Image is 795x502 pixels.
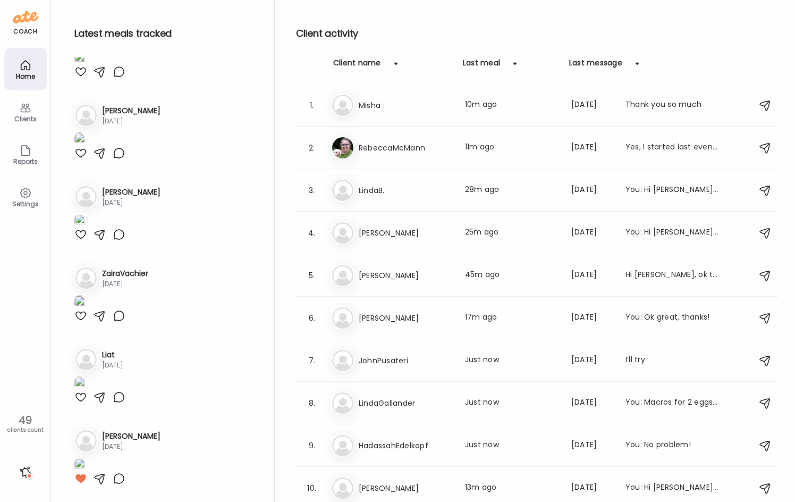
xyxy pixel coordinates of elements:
[359,184,452,197] h3: LindaB.
[74,295,85,309] img: images%2F6vBXwQ8Yo0VDqwSZMtn7hleOdjD2%2FAoXiLvW5jEFdE8Fb6rA3%2FGHlmC4nUyElTmGTOHWAd_1080
[332,180,353,201] img: bg-avatar-default.svg
[332,222,353,244] img: bg-avatar-default.svg
[465,99,559,112] div: 10m ago
[625,99,719,112] div: Thank you so much
[102,279,148,289] div: [DATE]
[359,227,452,239] h3: [PERSON_NAME]
[74,214,85,228] img: images%2F8nz9FdpLrdOzB95xcg8IYStiysy1%2FLaHegGzExNWISpIXIi91%2F6MLAqdfqWVOwF3psUf69_1080
[359,397,452,409] h3: LindaGallander
[625,227,719,239] div: You: Hi [PERSON_NAME], I saw the slightly higher glucose and lower ketones. Your meals look great...
[306,312,318,324] div: 6.
[625,312,719,324] div: You: Ok great, thanks!
[306,397,318,409] div: 8.
[102,431,160,442] h3: [PERSON_NAME]
[625,269,719,282] div: Hi [PERSON_NAME], ok thanks. Right now, the hunger is manageable but if it gets bad I'll go up to...
[6,115,45,122] div: Clients
[332,392,353,414] img: bg-avatar-default.svg
[102,268,148,279] h3: ZairaVachier
[74,376,85,391] img: images%2FM59PRVsblqO3EICWFCc8PFHGDs52%2F4d7PHxXnjuGhDjgU4MuP%2F2RzOXYS23APgU9JKqoNP_1080
[102,116,160,126] div: [DATE]
[75,186,97,207] img: bg-avatar-default.svg
[571,227,613,239] div: [DATE]
[625,354,719,367] div: I’ll try
[306,269,318,282] div: 5.
[13,27,37,36] div: coach
[625,482,719,495] div: You: Hi [PERSON_NAME], I was running a few mins behind and just sent the link, so you should have...
[6,200,45,207] div: Settings
[102,105,160,116] h3: [PERSON_NAME]
[4,426,47,434] div: clients count
[332,435,353,456] img: bg-avatar-default.svg
[571,354,613,367] div: [DATE]
[359,99,452,112] h3: Misha
[332,265,353,286] img: bg-avatar-default.svg
[569,57,622,74] div: Last message
[74,51,85,65] img: images%2FyOIlMbj98vPkJpjSxme1UO0zhpr1%2F1hPP1xnH97LEnU8VmeG0%2FYgCWIVAFGFAXZEtQp0GE_1080
[102,349,123,361] h3: Liat
[6,158,45,165] div: Reports
[571,269,613,282] div: [DATE]
[359,269,452,282] h3: [PERSON_NAME]
[359,354,452,367] h3: JohnPusateri
[465,141,559,154] div: 11m ago
[571,99,613,112] div: [DATE]
[75,267,97,289] img: bg-avatar-default.svg
[571,184,613,197] div: [DATE]
[465,184,559,197] div: 28m ago
[306,99,318,112] div: 1.
[359,312,452,324] h3: [PERSON_NAME]
[359,439,452,452] h3: HadassahEdelkopf
[332,95,353,116] img: bg-avatar-default.svg
[306,439,318,452] div: 9.
[465,312,559,324] div: 17m ago
[625,439,719,452] div: You: No problem!
[306,354,318,367] div: 7.
[625,397,719,409] div: You: Macros for 2 eggs cooked in 1 Tbsp bacon fat (can sub butter) with 4 bacon strips: 28 g prot...
[102,361,123,370] div: [DATE]
[13,9,38,26] img: ate
[296,26,778,41] h2: Client activity
[571,482,613,495] div: [DATE]
[571,397,613,409] div: [DATE]
[74,132,85,147] img: images%2FxdyGhd18GnUWakV9ZhPHSPbrqXE2%2FyOsXwhy84M771c1xsuTa%2FvQw3qCXcfrJMM42CzKLD_1080
[102,198,160,207] div: [DATE]
[306,482,318,495] div: 10.
[306,184,318,197] div: 3.
[465,269,559,282] div: 45m ago
[571,312,613,324] div: [DATE]
[625,184,719,197] div: You: Hi [PERSON_NAME]! You are very welcome! It will be wonderful to see the changes in your labs...
[74,458,85,472] img: images%2F2vW1Rh9adVUdlyZJwCMpjT7wbmm1%2FJTVKstmoRP6S5Wg0hJRV%2FzWbyBq8o4M68IVfy9LQ8_1080
[465,354,559,367] div: Just now
[332,307,353,329] img: bg-avatar-default.svg
[359,141,452,154] h3: RebeccaMcMann
[465,227,559,239] div: 25m ago
[6,73,45,80] div: Home
[75,105,97,126] img: bg-avatar-default.svg
[102,187,160,198] h3: [PERSON_NAME]
[75,349,97,370] img: bg-avatar-default.svg
[571,439,613,452] div: [DATE]
[625,141,719,154] div: Yes, I started last evening. I decided I could manage it.
[465,397,559,409] div: Just now
[359,482,452,495] h3: [PERSON_NAME]
[571,141,613,154] div: [DATE]
[332,478,353,499] img: bg-avatar-default.svg
[332,137,353,158] img: avatars%2FXWdvvPCfw4Rjn9zWuSQRFuWDGYk2
[74,26,257,41] h2: Latest meals tracked
[75,430,97,451] img: bg-avatar-default.svg
[306,227,318,239] div: 4.
[463,57,500,74] div: Last meal
[333,57,381,74] div: Client name
[465,439,559,452] div: Just now
[4,414,47,426] div: 49
[102,442,160,451] div: [DATE]
[306,141,318,154] div: 2.
[332,350,353,371] img: bg-avatar-default.svg
[465,482,559,495] div: 13m ago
